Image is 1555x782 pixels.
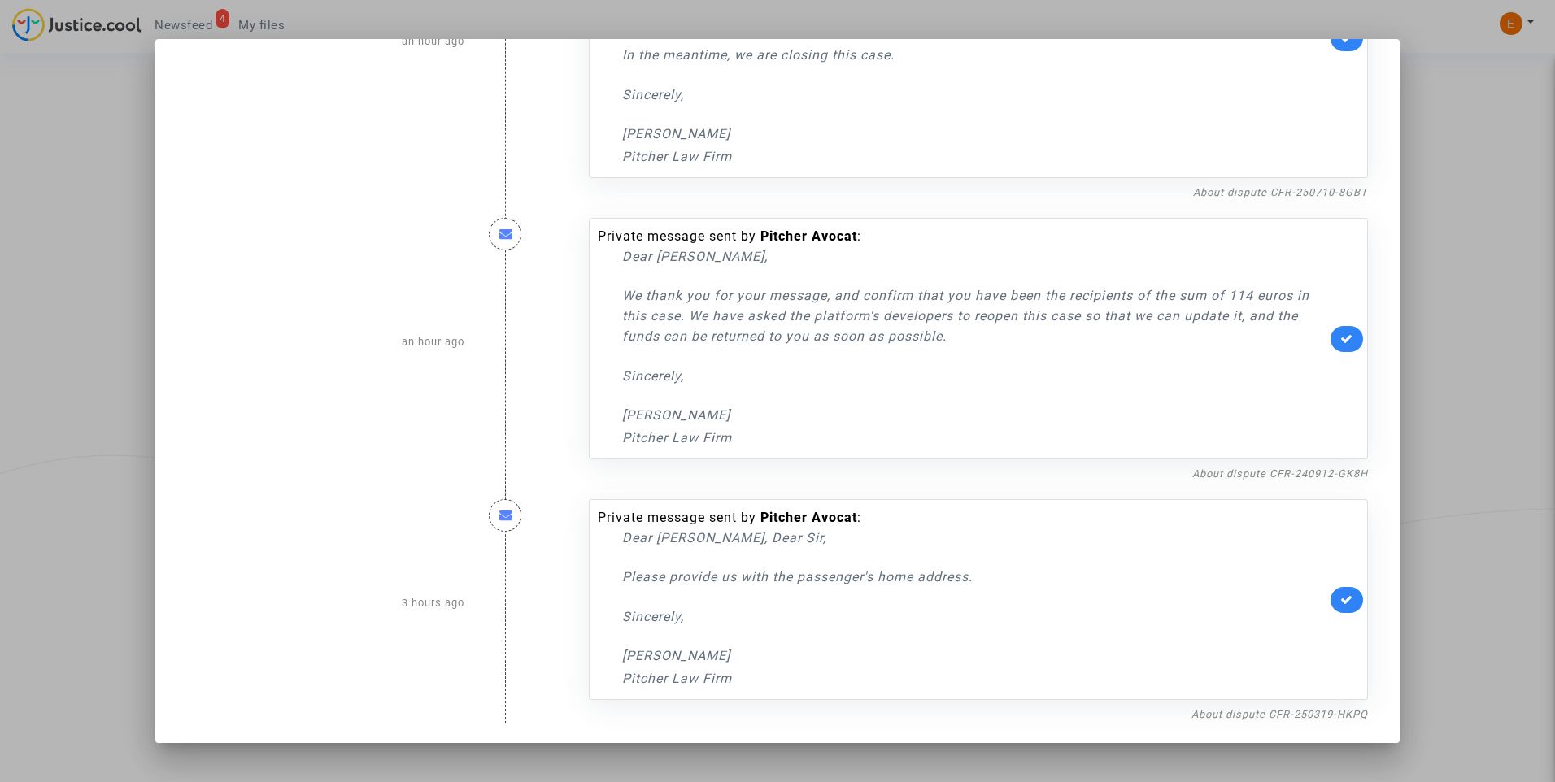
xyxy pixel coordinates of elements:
[622,45,1326,65] p: In the meantime, we are closing this case.
[622,146,1326,167] p: Pitcher Law Firm
[622,405,1326,425] p: [PERSON_NAME]
[1192,467,1368,480] a: About dispute CFR-240912-GK8H
[1193,186,1368,198] a: About dispute CFR-250710-8GBT
[622,285,1326,346] p: We thank you for your message, and confirm that you have been the recipients of the sum of 114 eu...
[622,428,1326,448] p: Pitcher Law Firm
[175,483,476,723] div: 3 hours ago
[760,510,857,525] b: Pitcher Avocat
[622,246,1326,267] p: Dear [PERSON_NAME],
[622,668,1326,689] p: Pitcher Law Firm
[622,124,1326,144] p: [PERSON_NAME]
[622,528,1326,548] p: Dear [PERSON_NAME], Dear Sir,
[760,228,857,244] b: Pitcher Avocat
[622,567,1326,587] p: Please provide us with the passenger's home address.
[1191,708,1368,720] a: About dispute CFR-250319-HKPQ
[622,366,1326,386] p: Sincerely,
[598,227,1326,448] div: Private message sent by :
[598,508,1326,689] div: Private message sent by :
[622,85,1326,105] p: Sincerely,
[622,606,1326,627] p: Sincerely,
[622,645,1326,666] p: [PERSON_NAME]
[175,202,476,483] div: an hour ago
